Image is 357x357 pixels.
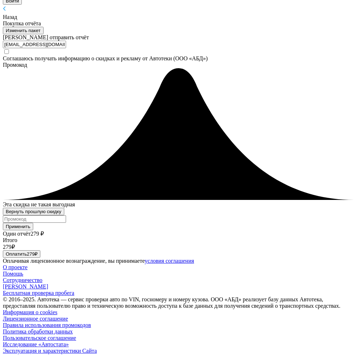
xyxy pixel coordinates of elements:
a: Политика обработки данных [3,328,354,335]
input: Соглашаюсь получать информацию о скидках и рекламу от Автотеки (ООО «АБД») [4,49,9,54]
a: Лицензионное соглашение [3,316,354,322]
span: Изменить пакет [6,28,41,33]
a: Информация о cookies [3,309,354,316]
span: 279 ₽ [31,231,44,237]
span: Применить [6,224,30,229]
a: Помощь [3,271,354,277]
div: Итого [3,237,354,243]
a: условия соглашения [145,258,194,264]
a: [PERSON_NAME] [3,283,354,290]
div: © 2016– 2025 . Автотека — сервис проверки авто по VIN, госномеру и номеру кузова. ООО «АБД» реали... [3,296,354,309]
div: Покупка отчёта [3,20,354,27]
span: Оплатить 279 ₽ [6,251,37,257]
div: Соглашаюсь получать информацию о скидках и рекламу от Автотеки (ООО «АБД») [3,55,354,62]
button: Вернуть прошлую скидку [3,208,64,215]
a: Эксплуатация и характеристики Сайта [3,348,354,354]
div: [PERSON_NAME] отправить отчёт [3,34,354,41]
button: Изменить пакет [3,27,44,34]
span: Оплачивая лицензионное вознаграждение, вы принимаете [3,258,194,264]
div: Эта скидка не такая выгодная [3,201,354,208]
input: Промокод [3,215,66,223]
a: Сотрудничество [3,277,354,283]
button: Применить [3,223,33,230]
button: Оплатить279₽ [3,250,40,258]
a: Пользовательское соглашение [3,335,354,341]
input: Адрес почты [3,41,66,48]
div: Назад [3,14,354,20]
a: Исследование «Автостата» [3,341,354,348]
span: Один отчёт [3,231,31,237]
a: О проекте [3,264,354,271]
div: Вернуть прошлую скидку [6,209,61,214]
a: Правила использования промокодов [3,322,354,328]
a: Бесплатная проверка пробега [3,290,354,296]
div: 279 ₽ [3,243,354,250]
div: Промокод [3,62,354,68]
